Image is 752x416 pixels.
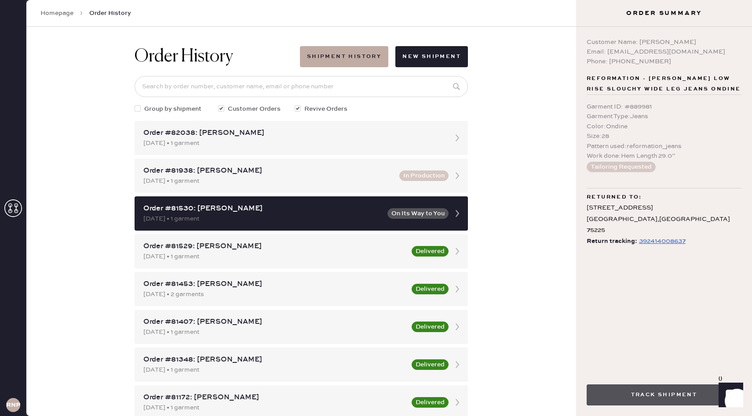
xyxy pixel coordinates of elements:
[412,284,449,294] button: Delivered
[135,76,468,97] input: Search by order number, customer name, email or phone number
[300,46,388,67] button: Shipment History
[143,252,406,261] div: [DATE] • 1 garment
[304,104,347,114] span: Revive Orders
[412,246,449,257] button: Delivered
[143,279,406,289] div: Order #81453: [PERSON_NAME]
[587,131,741,141] div: Size : 28
[412,359,449,370] button: Delivered
[587,390,741,398] a: Track Shipment
[587,122,741,131] div: Color : Ondine
[143,403,406,412] div: [DATE] • 1 garment
[143,128,443,138] div: Order #82038: [PERSON_NAME]
[412,322,449,332] button: Delivered
[587,73,741,94] span: Reformation - [PERSON_NAME] Low Rise Slouchy Wide Leg Jeans Ondine
[587,384,741,405] button: Track Shipment
[587,47,741,57] div: Email: [EMAIL_ADDRESS][DOMAIN_NAME]
[143,166,394,176] div: Order #81938: [PERSON_NAME]
[143,241,406,252] div: Order #81529: [PERSON_NAME]
[143,355,406,365] div: Order #81348: [PERSON_NAME]
[228,104,281,114] span: Customer Orders
[412,397,449,408] button: Delivered
[143,289,406,299] div: [DATE] • 2 garments
[639,236,686,246] div: https://www.fedex.com/apps/fedextrack/?tracknumbers=392414008637&cntry_code=US
[587,162,656,172] button: Tailoring Requested
[395,46,468,67] button: New Shipment
[587,236,637,247] span: Return tracking:
[143,317,406,327] div: Order #81407: [PERSON_NAME]
[587,57,741,66] div: Phone: [PHONE_NUMBER]
[6,402,20,408] h3: RNPA
[399,170,449,181] button: In Production
[637,236,686,247] a: 392414008637
[576,9,752,18] h3: Order Summary
[587,141,741,151] div: Pattern used : reformation_jeans
[387,208,449,219] button: On Its Way to You
[710,376,748,414] iframe: Front Chat
[587,192,642,203] span: Returned to:
[135,46,233,67] h1: Order History
[587,37,741,47] div: Customer Name: [PERSON_NAME]
[143,138,443,148] div: [DATE] • 1 garment
[143,203,382,214] div: Order #81530: [PERSON_NAME]
[587,151,741,161] div: Work done : Hem Length 29.0”
[143,214,382,224] div: [DATE] • 1 garment
[587,203,741,236] div: [STREET_ADDRESS] [GEOGRAPHIC_DATA] , [GEOGRAPHIC_DATA] 75225
[143,392,406,403] div: Order #81172: [PERSON_NAME]
[143,365,406,375] div: [DATE] • 1 garment
[144,104,201,114] span: Group by shipment
[89,9,131,18] span: Order History
[143,327,406,337] div: [DATE] • 1 garment
[40,9,73,18] a: Homepage
[587,102,741,112] div: Garment ID : # 889981
[143,176,394,186] div: [DATE] • 1 garment
[587,112,741,121] div: Garment Type : Jeans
